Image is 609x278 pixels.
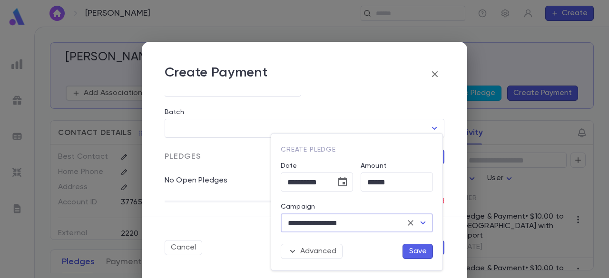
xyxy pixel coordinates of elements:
label: Amount [361,162,386,170]
label: Date [281,162,353,170]
button: Advanced [281,244,343,259]
button: Open [416,216,430,230]
label: Campaign [281,203,315,211]
button: Save [403,244,433,259]
button: Clear [404,216,417,230]
button: Choose date, selected date is Sep 25, 2025 [333,173,352,192]
span: Create Pledge [281,146,336,153]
